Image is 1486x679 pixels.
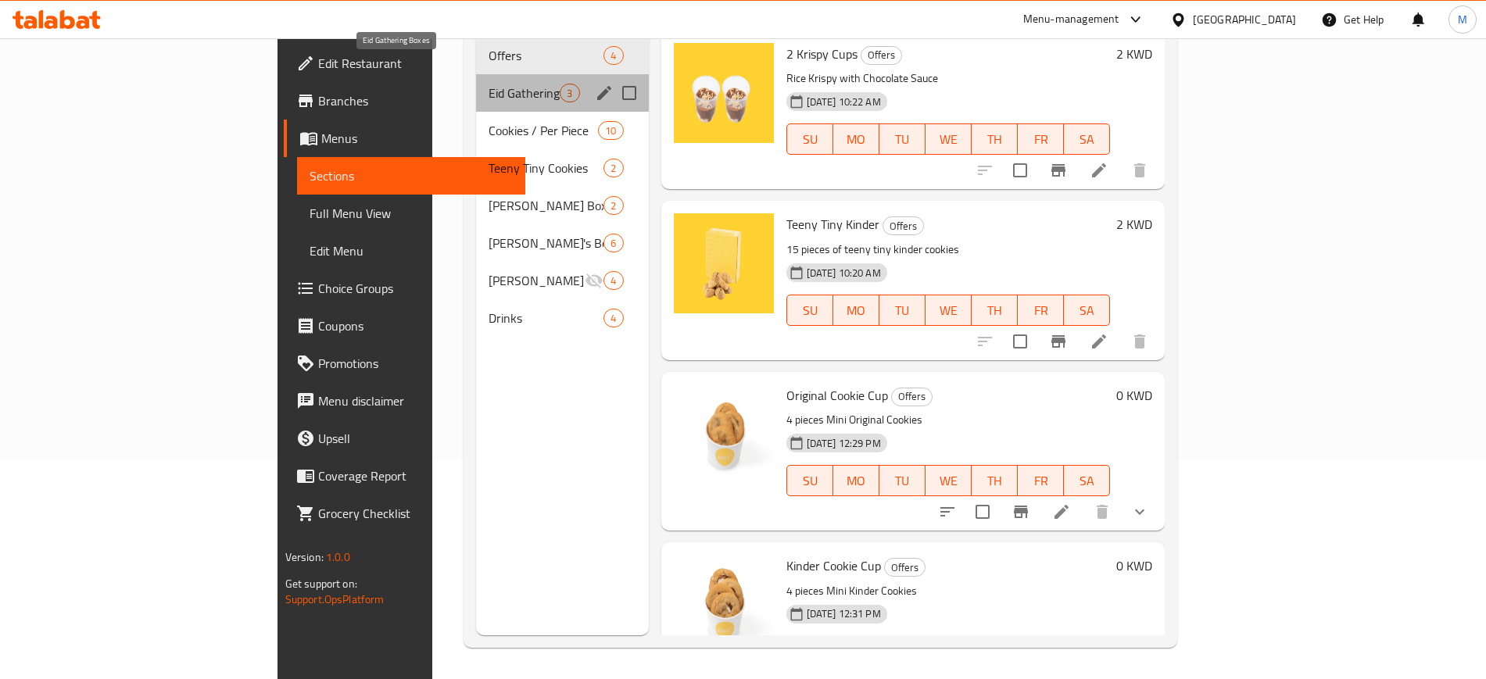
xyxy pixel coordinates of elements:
button: WE [926,465,972,496]
div: Kenny Cup [489,271,585,290]
span: Cookies / Per Piece [489,121,598,140]
a: Coverage Report [284,457,525,495]
div: [PERSON_NAME]'s Boxes6 [476,224,648,262]
span: [PERSON_NAME]'s Boxes [489,234,603,252]
div: items [603,309,623,327]
span: 3 [560,86,578,101]
span: SU [793,128,827,151]
span: [DATE] 10:20 AM [800,266,887,281]
span: Select to update [966,495,999,528]
span: FR [1024,299,1058,322]
div: items [603,159,623,177]
a: Sections [297,157,525,195]
span: Menus [321,129,513,148]
span: FR [1024,470,1058,492]
span: Select to update [1004,154,1037,187]
button: delete [1083,493,1121,531]
button: TU [879,123,926,155]
a: Edit menu item [1052,502,1071,521]
span: 2 [604,198,622,213]
span: 10 [599,123,622,138]
div: Offers4 [476,37,648,74]
div: [PERSON_NAME] Cup4 [476,262,648,299]
button: SA [1064,123,1110,155]
span: Teeny Tiny Cookies [489,159,603,177]
nav: Menu sections [476,30,648,343]
div: items [603,196,623,215]
span: Coverage Report [318,466,513,485]
button: MO [833,123,879,155]
button: SU [786,123,833,155]
span: Coupons [318,316,513,335]
button: WE [926,123,972,155]
button: SA [1064,465,1110,496]
span: Select to update [1004,325,1037,358]
div: Offers [861,46,902,65]
span: Original Cookie Cup [786,384,888,407]
div: items [560,84,579,102]
span: TH [978,128,1012,151]
div: Offers [883,216,924,235]
img: Kinder Cookie Cup [674,555,774,655]
div: Teeny Tiny Cookies2 [476,149,648,187]
h6: 2 KWD [1116,43,1152,65]
span: MO [840,470,873,492]
a: Edit menu item [1090,161,1108,180]
button: show more [1121,493,1158,531]
h6: 0 KWD [1116,384,1152,406]
button: SA [1064,295,1110,326]
svg: Inactive section [585,271,603,290]
a: Grocery Checklist [284,495,525,532]
span: 2 [604,161,622,176]
span: 4 [604,273,622,288]
span: Offers [489,46,603,65]
button: TU [879,465,926,496]
div: items [603,46,623,65]
svg: Show Choices [1130,502,1149,521]
img: 2 Krispy Cups [674,43,774,143]
span: Upsell [318,429,513,448]
a: Coupons [284,307,525,345]
span: SU [793,470,827,492]
span: Teeny Tiny Kinder [786,213,879,236]
span: Grocery Checklist [318,504,513,523]
span: M [1458,11,1467,28]
span: Version: [285,547,324,567]
button: edit [593,81,616,105]
a: Edit Menu [297,232,525,270]
span: Get support on: [285,574,357,594]
button: TH [972,123,1018,155]
button: Branch-specific-item [1040,323,1077,360]
div: Offers [891,388,933,406]
span: [DATE] 10:22 AM [800,95,887,109]
span: TU [886,299,919,322]
a: Branches [284,82,525,120]
span: Kinder Cookie Cup [786,554,881,577]
a: Menu disclaimer [284,382,525,420]
span: [PERSON_NAME] Cup [489,271,585,290]
span: 4 [604,311,622,326]
a: Choice Groups [284,270,525,307]
h6: 0 KWD [1116,555,1152,577]
a: Menus [284,120,525,157]
span: 6 [604,236,622,251]
span: MO [840,128,873,151]
span: Eid Gathering Boxes [489,84,560,102]
span: SU [793,299,827,322]
a: Full Menu View [297,195,525,232]
p: 15 pieces of teeny tiny kinder cookies [786,240,1111,259]
span: SA [1070,299,1104,322]
div: Offers [884,558,926,577]
span: TU [886,470,919,492]
div: items [603,271,623,290]
span: MO [840,299,873,322]
span: 2 Krispy Cups [786,42,858,66]
div: [PERSON_NAME] Boxes2 [476,187,648,224]
span: FR [1024,128,1058,151]
div: Kenny Junior Boxes [489,196,603,215]
div: Drinks4 [476,299,648,337]
span: Full Menu View [310,204,513,223]
div: Cookies / Per Piece10 [476,112,648,149]
p: Rice Krispy with Chocolate Sauce [786,69,1111,88]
